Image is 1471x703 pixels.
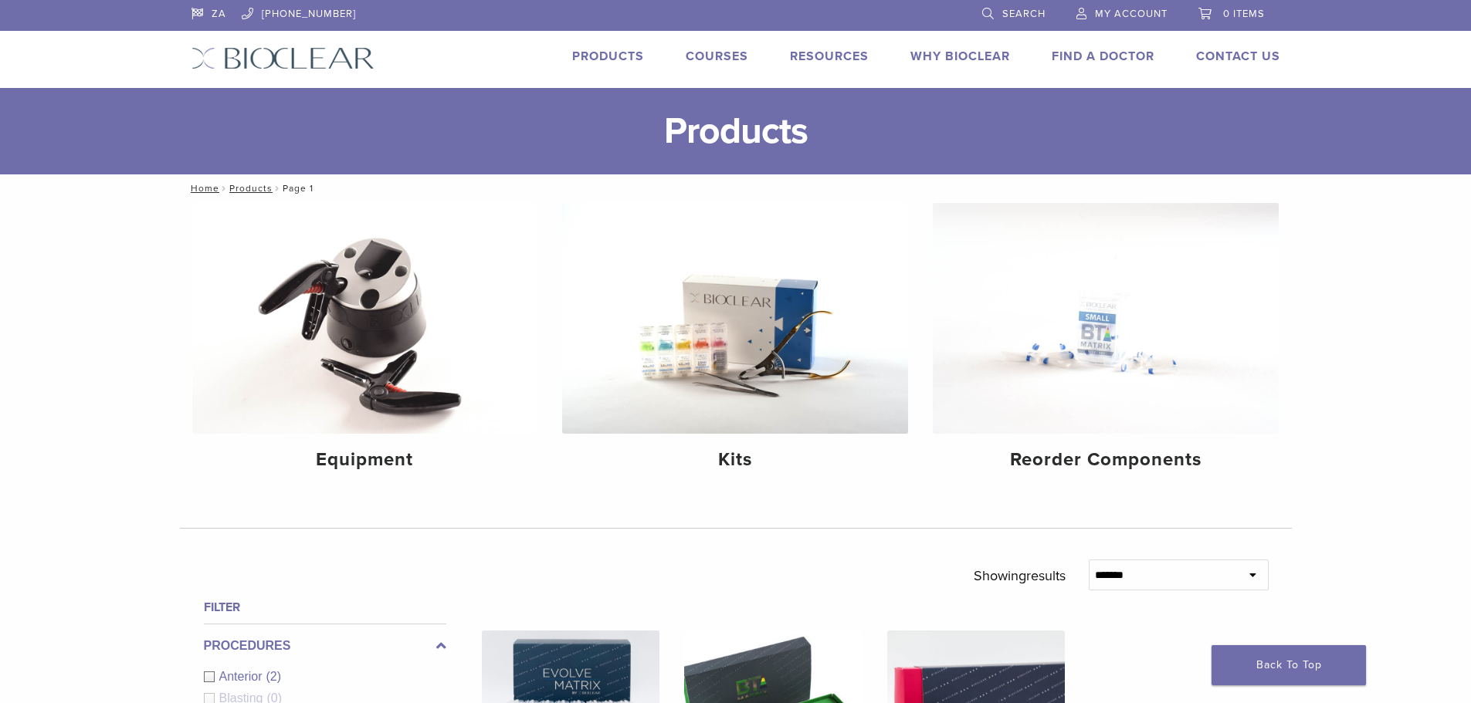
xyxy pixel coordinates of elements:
span: Anterior [219,670,266,683]
h4: Filter [204,598,446,617]
span: / [219,184,229,192]
img: Bioclear [192,47,375,69]
span: (2) [266,670,282,683]
a: Contact Us [1196,49,1280,64]
a: Back To Top [1212,645,1366,685]
img: Equipment [192,203,538,434]
img: Reorder Components [933,203,1279,434]
a: Find A Doctor [1052,49,1154,64]
nav: Page 1 [180,174,1292,202]
label: Procedures [204,637,446,655]
a: Home [186,183,219,194]
a: Equipment [192,203,538,484]
a: Why Bioclear [910,49,1010,64]
span: My Account [1095,8,1168,20]
a: Products [229,183,273,194]
a: Courses [686,49,748,64]
a: Resources [790,49,869,64]
a: Products [572,49,644,64]
span: 0 items [1223,8,1265,20]
span: Search [1002,8,1046,20]
h4: Equipment [205,446,526,474]
h4: Kits [575,446,896,474]
p: Showing results [974,559,1066,592]
span: / [273,184,283,192]
a: Kits [562,203,908,484]
img: Kits [562,203,908,434]
h4: Reorder Components [945,446,1266,474]
a: Reorder Components [933,203,1279,484]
